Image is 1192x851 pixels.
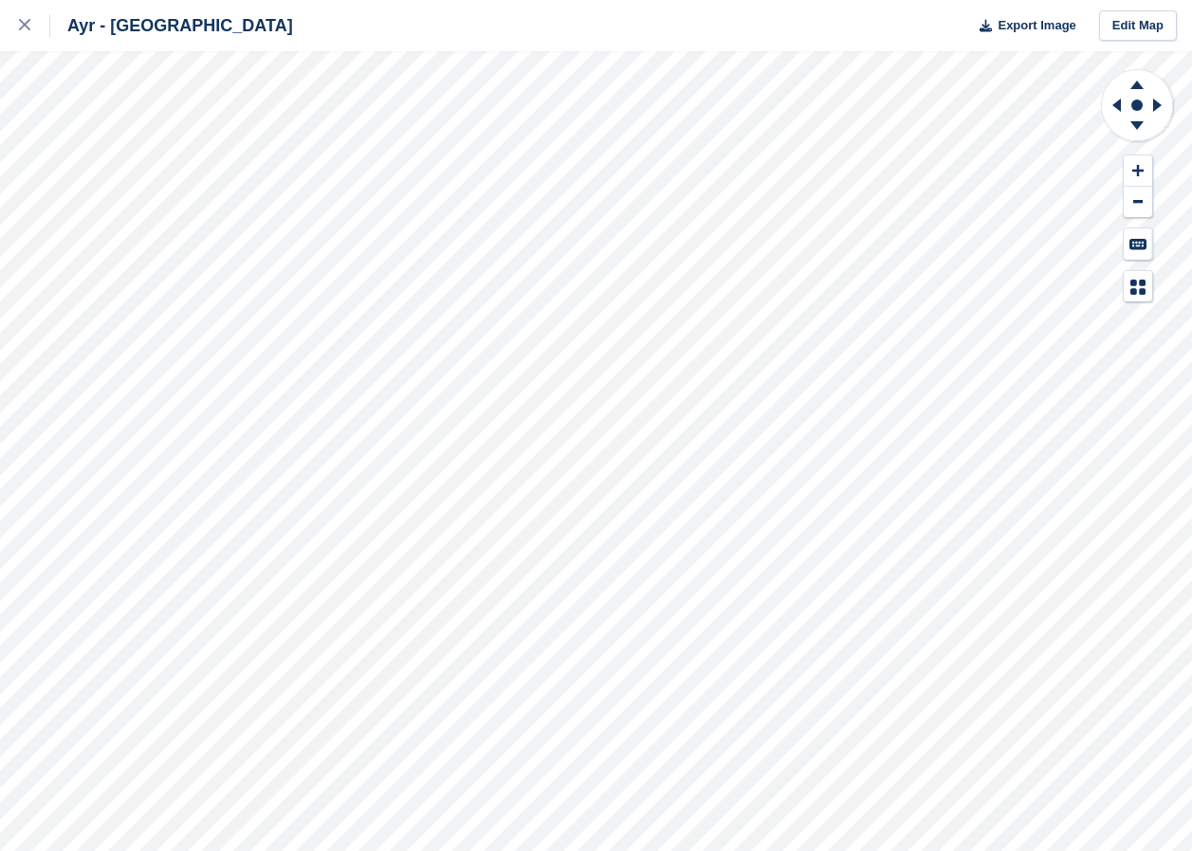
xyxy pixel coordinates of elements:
button: Map Legend [1124,271,1152,302]
button: Zoom Out [1124,187,1152,218]
a: Edit Map [1099,10,1177,42]
span: Export Image [998,16,1075,35]
div: Ayr - [GEOGRAPHIC_DATA] [50,14,293,37]
button: Keyboard Shortcuts [1124,228,1152,260]
button: Zoom In [1124,155,1152,187]
button: Export Image [968,10,1076,42]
